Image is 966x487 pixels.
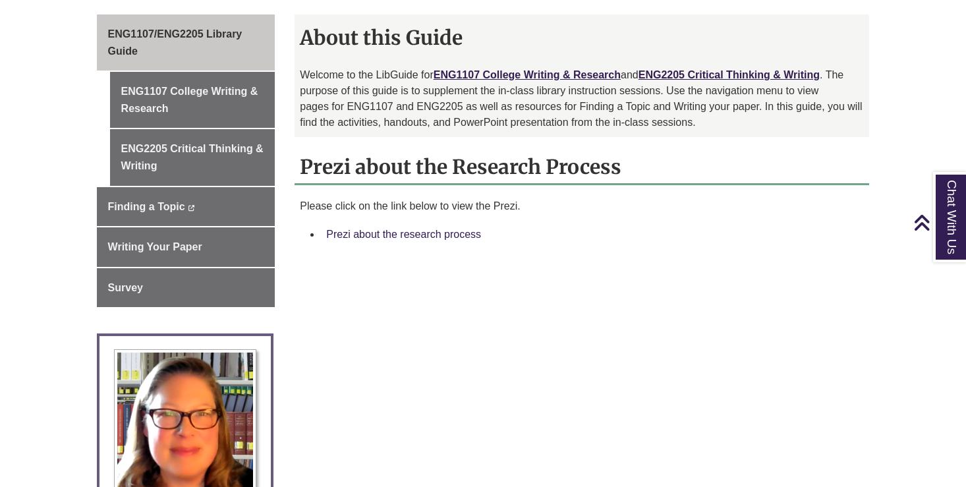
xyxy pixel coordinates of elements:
[188,205,195,211] i: This link opens in a new window
[326,229,481,240] a: Prezi about the research process
[97,14,275,307] div: Guide Page Menu
[295,150,869,185] h2: Prezi about the Research Process
[108,282,143,293] span: Survey
[97,268,275,308] a: Survey
[300,67,864,130] p: Welcome to the LibGuide for and . The purpose of this guide is to supplement the in-class library...
[913,214,963,231] a: Back to Top
[639,69,820,80] a: ENG2205 Critical Thinking & Writing
[110,72,275,128] a: ENG1107 College Writing & Research
[108,241,202,252] span: Writing Your Paper
[97,14,275,71] a: ENG1107/ENG2205 Library Guide
[300,198,864,214] p: Please click on the link below to view the Prezi.
[295,21,869,54] h2: About this Guide
[97,227,275,267] a: Writing Your Paper
[434,69,621,80] a: ENG1107 College Writing & Research
[97,187,275,227] a: Finding a Topic
[108,28,242,57] span: ENG1107/ENG2205 Library Guide
[110,129,275,185] a: ENG2205 Critical Thinking & Writing
[108,201,185,212] span: Finding a Topic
